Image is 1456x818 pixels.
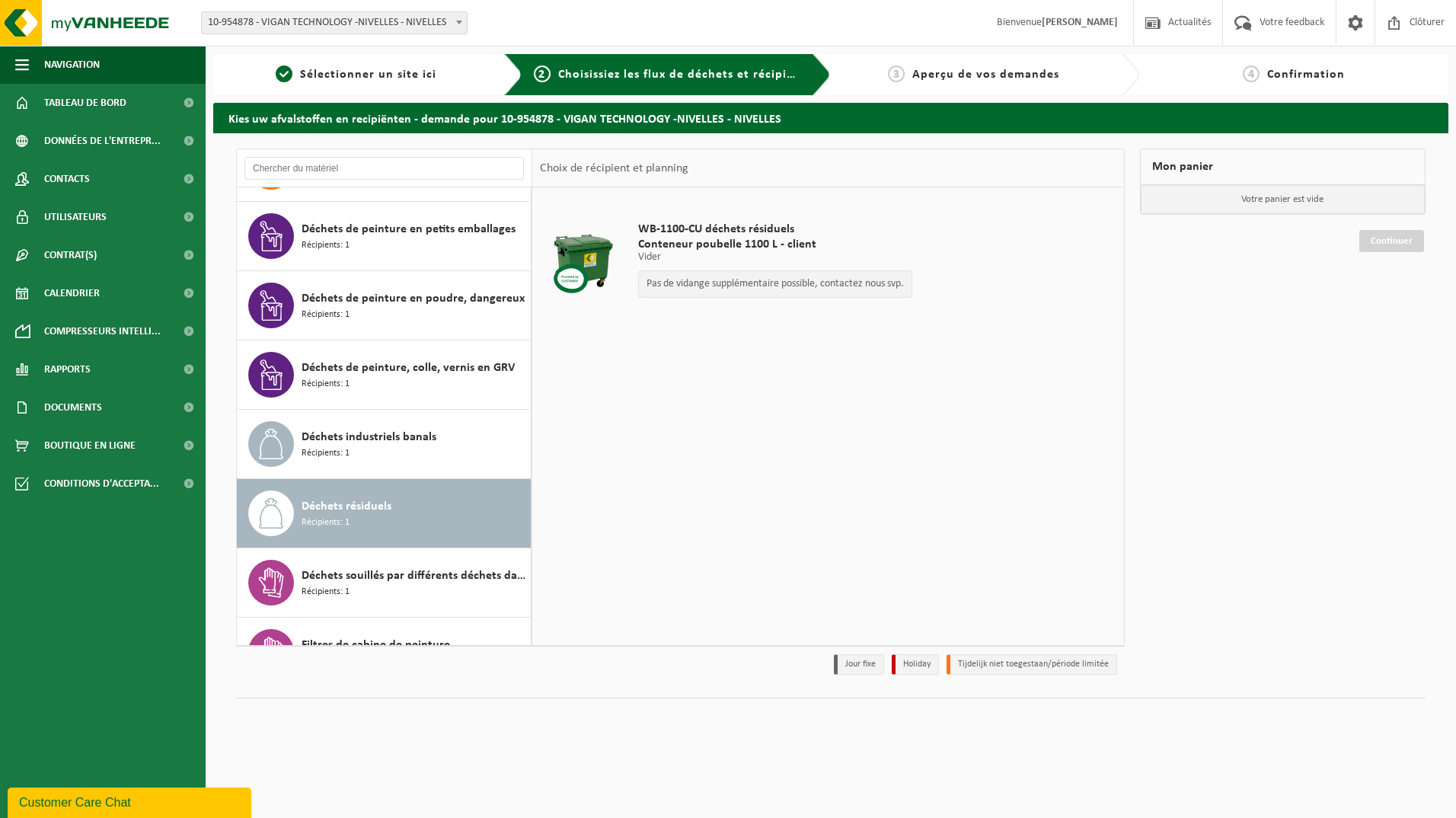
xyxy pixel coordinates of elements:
button: Déchets de peinture, colle, vernis en GRV Récipients: 1 [237,340,532,410]
li: Holiday [892,654,939,675]
span: Données de l'entrepr... [44,122,161,160]
span: Déchets résiduels [302,497,391,516]
span: 10-954878 - VIGAN TECHNOLOGY -NIVELLES - NIVELLES [202,12,467,34]
span: 1 [276,66,292,82]
span: Récipients: 1 [302,377,350,391]
span: Déchets souillés par différents déchets dangereux [302,567,527,585]
span: WB-1100-CU déchets résiduels [638,222,912,237]
span: Déchets de peinture en poudre, dangereux [302,289,525,308]
span: Récipients: 1 [302,308,350,322]
div: Mon panier [1140,149,1426,185]
span: Récipients: 1 [302,585,350,599]
span: Déchets de peinture, colle, vernis en GRV [302,359,515,377]
span: Filtres de cabine de peinture [302,636,450,654]
span: Confirmation [1267,69,1345,81]
button: Déchets souillés par différents déchets dangereux Récipients: 1 [237,548,532,618]
li: Tijdelijk niet toegestaan/période limitée [947,654,1117,675]
span: Choisissiez les flux de déchets et récipients [558,69,812,81]
p: Votre panier est vide [1141,185,1426,214]
span: 4 [1243,66,1260,82]
button: Déchets résiduels Récipients: 1 [237,479,532,548]
p: Vider [638,252,912,263]
a: Continuer [1359,230,1424,252]
span: Navigation [44,46,100,84]
span: Récipients: 1 [302,446,350,461]
span: Sélectionner un site ici [300,69,436,81]
button: Déchets de peinture en petits emballages Récipients: 1 [237,202,532,271]
span: Déchets industriels banals [302,428,436,446]
div: Choix de récipient et planning [532,149,696,187]
li: Jour fixe [834,654,884,675]
span: Utilisateurs [44,198,107,236]
span: Calendrier [44,274,100,312]
span: Contacts [44,160,90,198]
span: Contrat(s) [44,236,97,274]
span: Documents [44,388,102,427]
span: Conteneur poubelle 1100 L - client [638,237,912,252]
h2: Kies uw afvalstoffen en recipiënten - demande pour 10-954878 - VIGAN TECHNOLOGY -NIVELLES - NIVELLES [213,103,1448,133]
span: Aperçu de vos demandes [912,69,1059,81]
strong: [PERSON_NAME] [1042,17,1118,28]
span: Récipients: 1 [302,516,350,530]
button: Déchets industriels banals Récipients: 1 [237,410,532,479]
span: 3 [888,66,905,82]
span: Rapports [44,350,91,388]
span: Tableau de bord [44,84,126,122]
span: Conditions d'accepta... [44,465,159,503]
a: 1Sélectionner un site ici [221,66,492,84]
button: Déchets de peinture en poudre, dangereux Récipients: 1 [237,271,532,340]
button: Filtres de cabine de peinture [237,618,532,687]
span: Récipients: 1 [302,238,350,253]
p: Pas de vidange supplémentaire possible, contactez nous svp. [647,279,904,289]
span: Compresseurs intelli... [44,312,161,350]
iframe: chat widget [8,784,254,818]
input: Chercher du matériel [244,157,524,180]
span: 10-954878 - VIGAN TECHNOLOGY -NIVELLES - NIVELLES [201,11,468,34]
span: 2 [534,66,551,82]
span: Déchets de peinture en petits emballages [302,220,516,238]
span: Boutique en ligne [44,427,136,465]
